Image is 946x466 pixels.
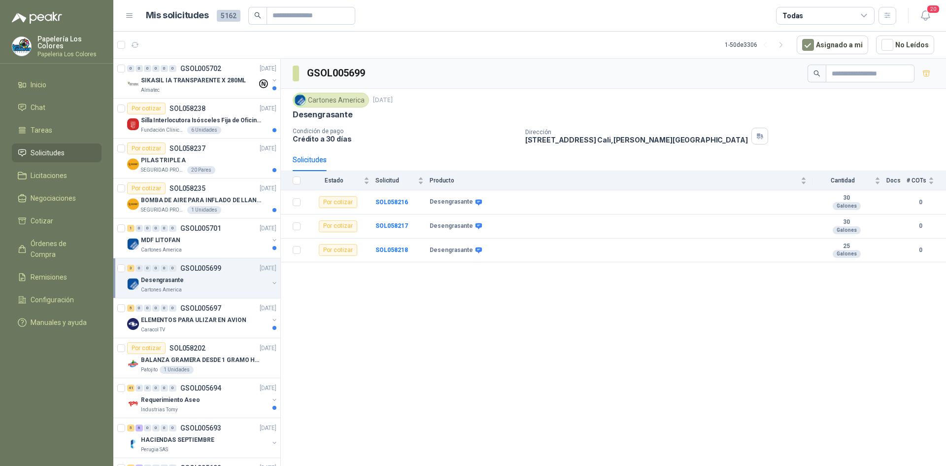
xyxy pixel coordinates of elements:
[254,12,261,19] span: search
[141,76,246,85] p: SIKASIL IA TRANSPARENTE X 280ML
[135,385,143,392] div: 0
[12,75,101,94] a: Inicio
[375,247,408,253] a: SOL058218
[306,171,375,190] th: Estado
[169,305,176,312] div: 0
[127,182,166,194] div: Por cotizar
[152,305,160,312] div: 0
[260,64,276,73] p: [DATE]
[127,65,135,72] div: 0
[812,243,880,251] b: 25
[141,166,185,174] p: SEGURIDAD PROVISER LTDA
[260,304,276,313] p: [DATE]
[127,143,166,154] div: Por cotizar
[12,98,101,117] a: Chat
[127,342,166,354] div: Por cotizar
[127,385,135,392] div: 41
[260,144,276,153] p: [DATE]
[319,196,357,208] div: Por cotizar
[144,385,151,392] div: 0
[725,37,789,53] div: 1 - 50 de 3306
[375,222,408,229] b: SOL058217
[12,212,101,230] a: Cotizar
[31,317,87,328] span: Manuales y ayuda
[260,384,276,393] p: [DATE]
[152,385,160,392] div: 0
[141,156,186,165] p: PILAS TRIPLE A
[217,10,240,22] span: 5162
[907,171,946,190] th: # COTs
[135,305,143,312] div: 0
[37,51,101,57] p: Papeleria Los Colores
[127,382,278,414] a: 41 0 0 0 0 0 GSOL005694[DATE] Company LogoRequerimiento AseoIndustrias Tomy
[169,425,176,431] div: 0
[12,290,101,309] a: Configuración
[31,147,65,158] span: Solicitudes
[31,79,46,90] span: Inicio
[180,225,221,232] p: GSOL005701
[293,154,327,165] div: Solicitudes
[127,103,166,114] div: Por cotizar
[141,196,264,205] p: BOMBA DE AIRE PARA INFLADO DE LLANTAS DE BICICLETA
[169,345,205,352] p: SOL058202
[127,438,139,450] img: Company Logo
[31,193,76,204] span: Negociaciones
[907,221,934,231] b: 0
[907,198,934,207] b: 0
[187,166,215,174] div: 20 Pares
[306,177,362,184] span: Estado
[293,93,369,108] div: Cartones America
[161,265,168,272] div: 0
[319,220,357,232] div: Por cotizar
[127,302,278,334] a: 5 0 0 0 0 0 GSOL005697[DATE] Company LogoELEMENTOS PARA ULIZAR EN AVIONCaracol TV
[127,278,139,290] img: Company Logo
[180,305,221,312] p: GSOL005697
[430,222,473,230] b: Desengrasante
[141,406,178,414] p: Industrias Tomy
[375,177,416,184] span: Solicitud
[31,294,74,305] span: Configuración
[113,99,280,139] a: Por cotizarSOL058238[DATE] Company LogoSilla Interlocutora Isósceles Fija de Oficina Tela Negra J...
[525,136,748,144] p: [STREET_ADDRESS] Cali , [PERSON_NAME][GEOGRAPHIC_DATA]
[916,7,934,25] button: 20
[141,395,200,405] p: Requerimiento Aseo
[169,265,176,272] div: 0
[12,166,101,185] a: Licitaciones
[127,305,135,312] div: 5
[135,425,143,431] div: 6
[260,184,276,193] p: [DATE]
[141,316,246,325] p: ELEMENTOS PARA ULIZAR EN AVION
[127,78,139,90] img: Company Logo
[12,143,101,162] a: Solicitudes
[127,118,139,130] img: Company Logo
[161,225,168,232] div: 0
[169,225,176,232] div: 0
[127,262,278,294] a: 3 0 0 0 0 0 GSOL005699[DATE] Company LogoDesengrasanteCartones America
[146,8,209,23] h1: Mis solicitudes
[127,158,139,170] img: Company Logo
[812,171,886,190] th: Cantidad
[31,102,45,113] span: Chat
[307,66,367,81] h3: GSOL005699
[812,177,873,184] span: Cantidad
[375,199,408,206] a: SOL058216
[144,265,151,272] div: 0
[833,202,861,210] div: Galones
[127,222,278,254] a: 1 0 0 0 0 0 GSOL005701[DATE] Company LogoMDF LITOFANCartones America
[169,145,205,152] p: SOL058237
[886,171,907,190] th: Docs
[141,126,185,134] p: Fundación Clínica Shaio
[127,225,135,232] div: 1
[144,425,151,431] div: 0
[127,358,139,370] img: Company Logo
[127,318,139,330] img: Company Logo
[260,104,276,113] p: [DATE]
[12,37,31,56] img: Company Logo
[169,385,176,392] div: 0
[141,435,214,445] p: HACIENDAS SEPTIEMBRE
[144,305,151,312] div: 0
[127,63,278,94] a: 0 0 0 0 0 0 GSOL005702[DATE] Company LogoSIKASIL IA TRANSPARENTE X 280MLAlmatec
[152,65,160,72] div: 0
